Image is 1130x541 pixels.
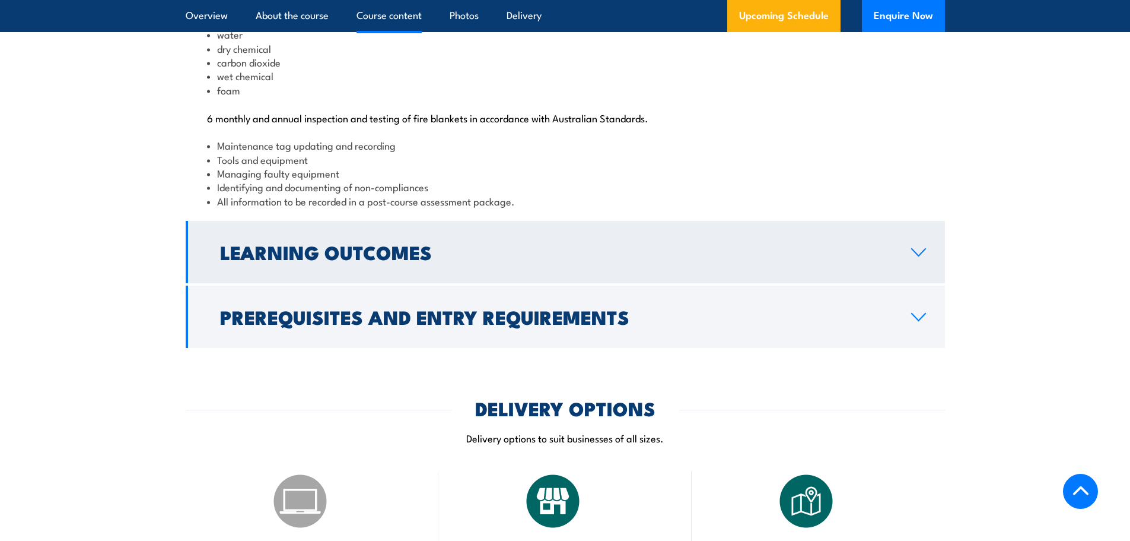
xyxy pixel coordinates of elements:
li: Identifying and documenting of non-compliances [207,180,924,194]
h2: Prerequisites and Entry Requirements [220,308,892,325]
li: Tools and equipment [207,153,924,166]
li: All information to be recorded in a post-course assessment package. [207,194,924,208]
li: carbon dioxide [207,55,924,69]
p: 6 monthly and annual inspection and testing of fire blankets in accordance with Australian Standa... [207,112,924,124]
li: wet chemical [207,69,924,83]
li: water [207,27,924,41]
li: foam [207,83,924,97]
a: Prerequisites and Entry Requirements [186,286,945,348]
p: Delivery options to suit businesses of all sizes. [186,431,945,445]
a: Learning Outcomes [186,221,945,283]
li: Managing faulty equipment [207,166,924,180]
li: dry chemical [207,42,924,55]
h2: Learning Outcomes [220,243,892,260]
h2: DELIVERY OPTIONS [475,400,655,416]
li: Maintenance tag updating and recording [207,138,924,152]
